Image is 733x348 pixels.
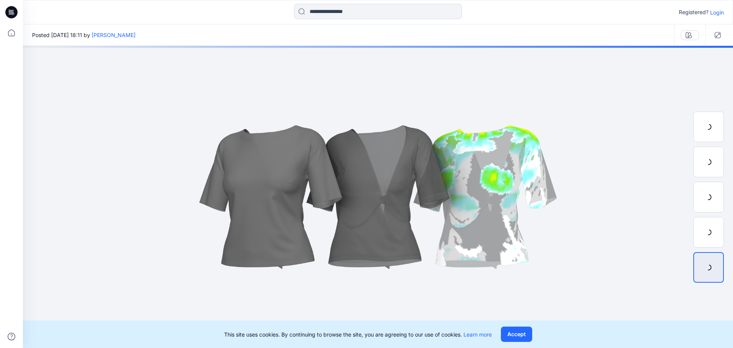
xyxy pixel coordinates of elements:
[710,8,724,16] p: Login
[501,327,532,342] button: Accept
[187,83,569,312] img: eyJhbGciOiJIUzI1NiIsImtpZCI6IjAiLCJzbHQiOiJzZXMiLCJ0eXAiOiJKV1QifQ.eyJkYXRhIjp7InR5cGUiOiJzdG9yYW...
[92,32,136,38] a: [PERSON_NAME]
[224,330,492,338] p: This site uses cookies. By continuing to browse the site, you are agreeing to our use of cookies.
[463,331,492,338] a: Learn more
[679,8,709,17] p: Registered?
[32,31,136,39] span: Posted [DATE] 18:11 by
